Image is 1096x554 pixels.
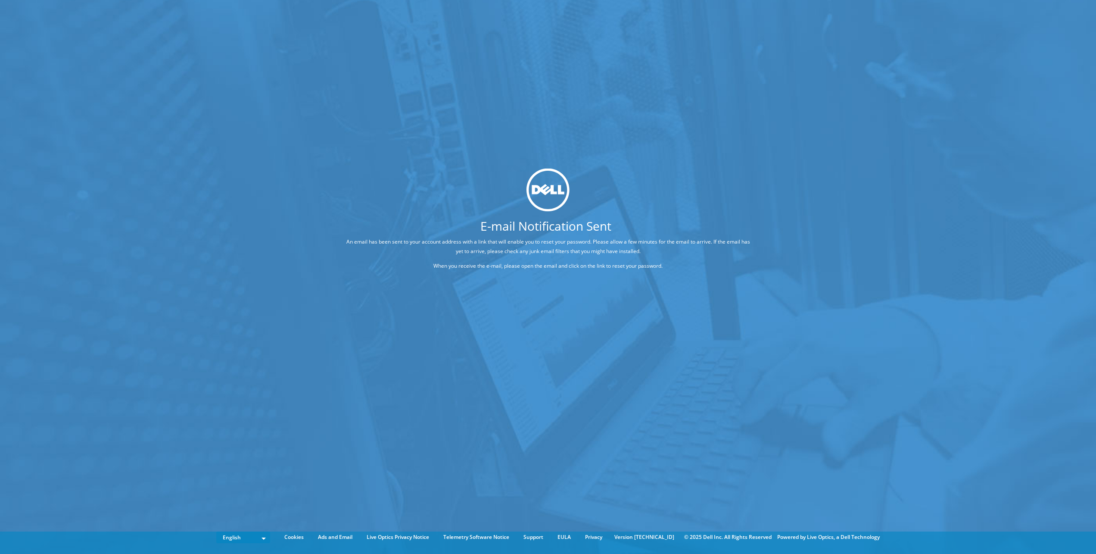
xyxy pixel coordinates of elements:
[777,532,880,542] li: Powered by Live Optics, a Dell Technology
[360,532,436,542] a: Live Optics Privacy Notice
[526,169,570,212] img: dell_svg_logo.svg
[343,237,753,256] p: An email has been sent to your account address with a link that will enable you to reset your pas...
[437,532,516,542] a: Telemetry Software Notice
[343,261,753,270] p: When you receive the e-mail, please open the email and click on the link to reset your password.
[311,219,781,232] h1: E-mail Notification Sent
[610,532,679,542] li: Version [TECHNICAL_ID]
[311,532,359,542] a: Ads and Email
[517,532,550,542] a: Support
[278,532,310,542] a: Cookies
[579,532,609,542] a: Privacy
[680,532,776,542] li: © 2025 Dell Inc. All Rights Reserved
[551,532,577,542] a: EULA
